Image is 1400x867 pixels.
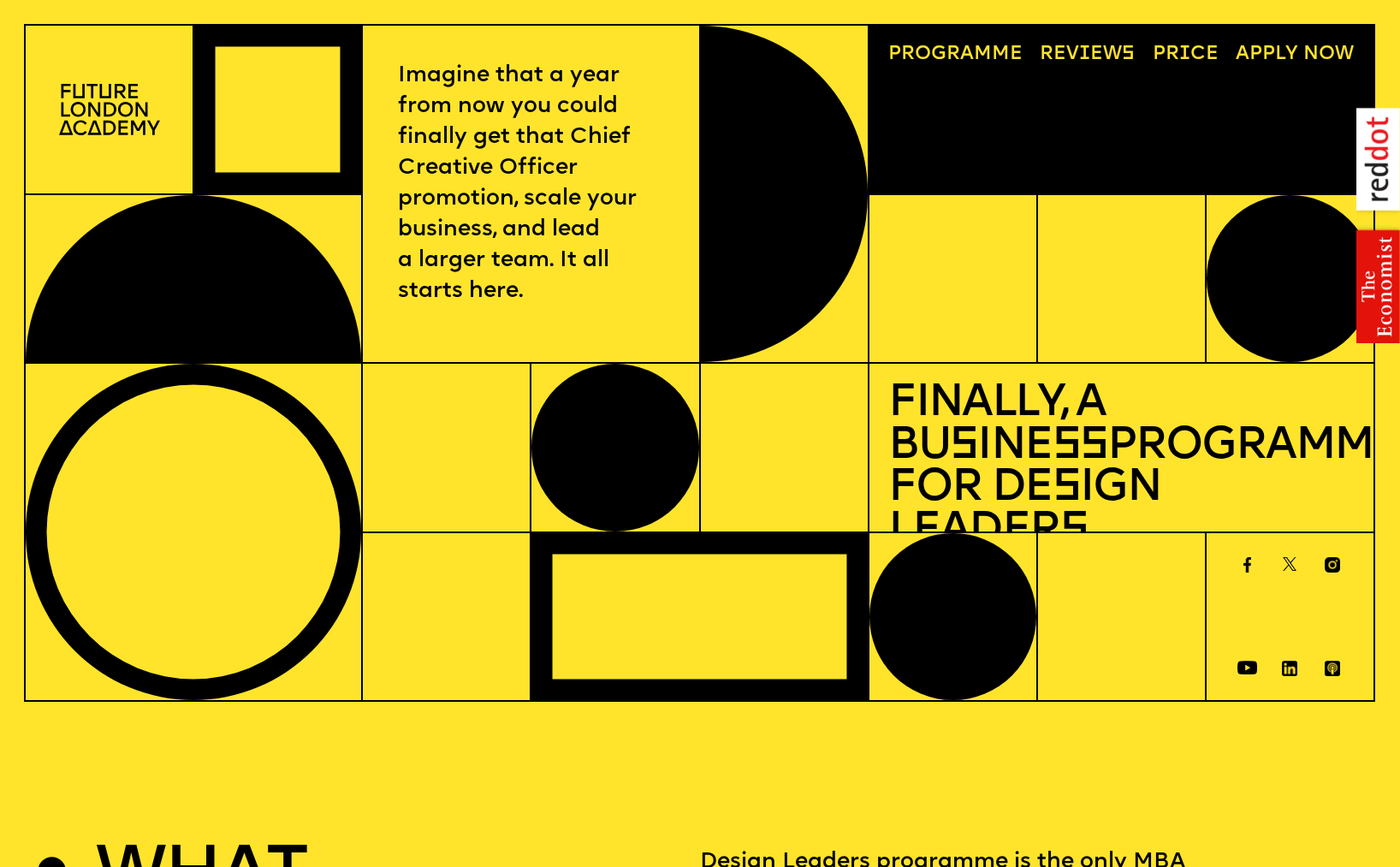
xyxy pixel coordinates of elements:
p: Imagine that a year from now you could finally get that Chief Creative Officer promotion, scale y... [398,61,663,307]
a: Reviews [1030,36,1145,74]
a: Apply now [1226,36,1364,74]
h1: Finally, a Bu ine Programme for De ign Leader [888,383,1354,554]
span: a [960,45,974,64]
span: s [950,425,977,469]
span: s [1060,509,1088,554]
span: ss [1053,425,1108,469]
span: s [1053,466,1080,511]
a: Programme [879,36,1033,74]
span: A [1236,45,1249,64]
a: Price [1142,36,1228,74]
